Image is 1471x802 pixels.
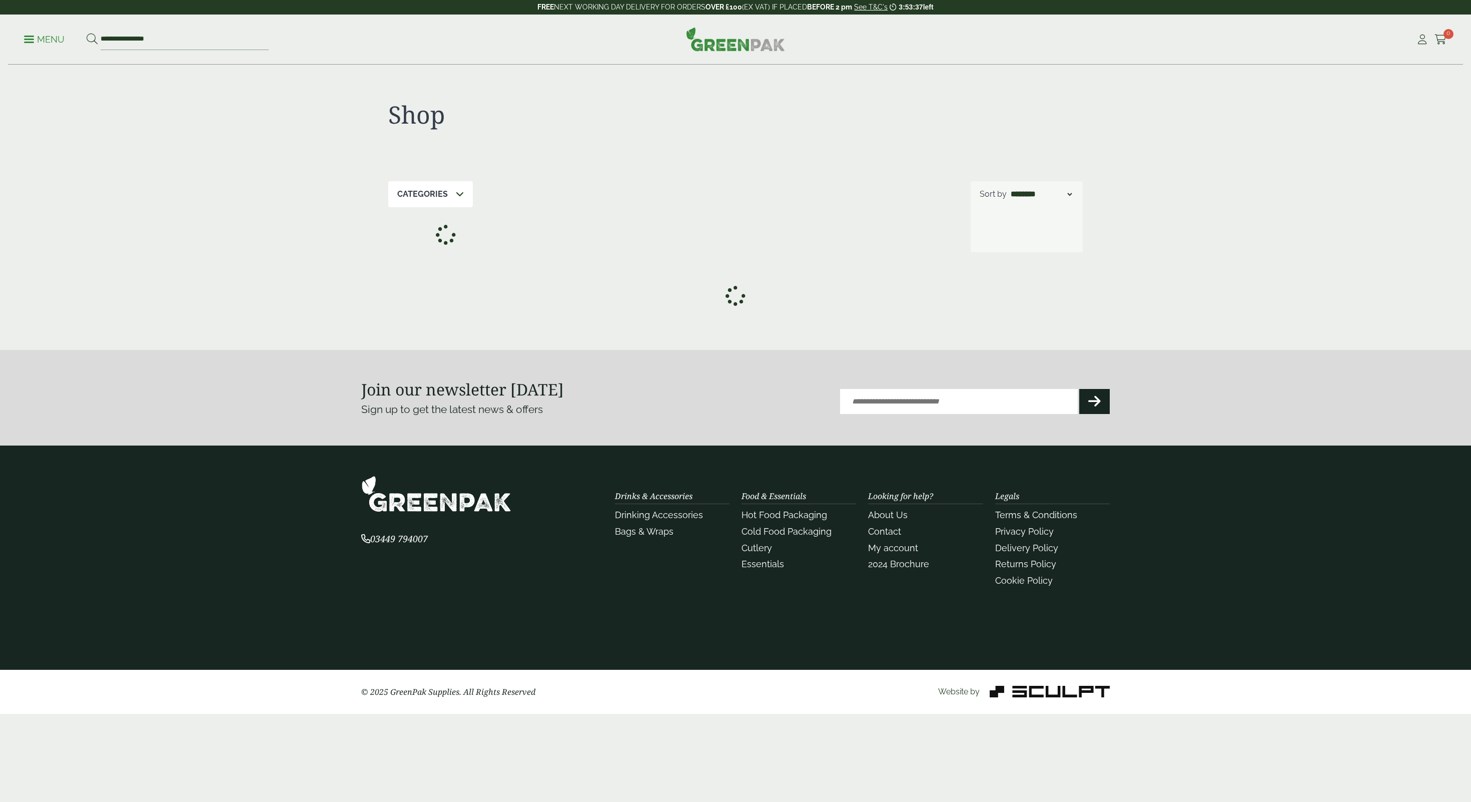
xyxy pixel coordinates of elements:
span: left [923,3,934,11]
select: Shop order [1009,188,1074,200]
img: GreenPak Supplies [686,27,785,51]
span: 0 [1443,29,1453,39]
a: Privacy Policy [995,526,1054,537]
a: 0 [1434,32,1447,47]
i: My Account [1416,35,1428,45]
a: Returns Policy [995,559,1056,569]
p: © 2025 GreenPak Supplies. All Rights Reserved [361,686,603,698]
a: My account [868,543,918,553]
a: Drinking Accessories [615,510,703,520]
p: Categories [397,188,448,200]
img: GreenPak Supplies [361,476,511,512]
a: Essentials [742,559,784,569]
strong: FREE [537,3,554,11]
a: Cookie Policy [995,575,1053,586]
span: Website by [938,687,980,696]
p: Sort by [980,188,1007,200]
img: Sculpt [990,686,1110,697]
p: Sign up to get the latest news & offers [361,402,698,418]
a: 03449 794007 [361,535,428,544]
a: Cold Food Packaging [742,526,832,537]
a: Hot Food Packaging [742,510,827,520]
a: Bags & Wraps [615,526,673,537]
a: Contact [868,526,901,537]
strong: Join our newsletter [DATE] [361,378,564,400]
a: 2024 Brochure [868,559,929,569]
strong: OVER £100 [705,3,742,11]
strong: BEFORE 2 pm [807,3,852,11]
span: 3:53:37 [899,3,923,11]
a: Delivery Policy [995,543,1058,553]
a: Menu [24,34,65,44]
p: Menu [24,34,65,46]
h1: Shop [388,100,735,129]
a: See T&C's [854,3,888,11]
a: About Us [868,510,908,520]
a: Cutlery [742,543,772,553]
span: 03449 794007 [361,533,428,545]
a: Terms & Conditions [995,510,1077,520]
i: Cart [1434,35,1447,45]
